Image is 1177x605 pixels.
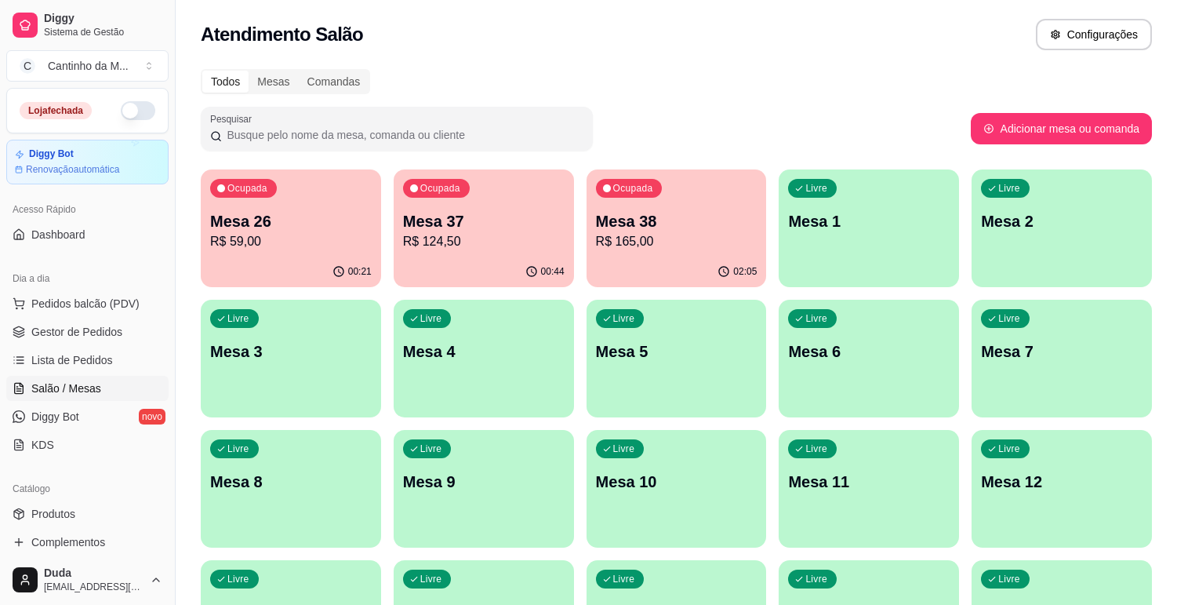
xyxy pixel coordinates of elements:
[227,443,249,455] p: Livre
[6,530,169,555] a: Complementos
[6,319,169,344] a: Gestor de Pedidos
[788,471,950,493] p: Mesa 11
[121,101,155,120] button: Alterar Status
[403,471,565,493] p: Mesa 9
[587,169,767,287] button: OcupadaMesa 38R$ 165,0002:05
[998,573,1020,585] p: Livre
[31,381,101,396] span: Salão / Mesas
[210,232,372,251] p: R$ 59,00
[613,182,653,195] p: Ocupada
[420,573,442,585] p: Livre
[31,227,85,242] span: Dashboard
[403,210,565,232] p: Mesa 37
[971,113,1152,144] button: Adicionar mesa ou comanda
[6,476,169,501] div: Catálogo
[201,22,363,47] h2: Atendimento Salão
[613,573,635,585] p: Livre
[31,296,140,312] span: Pedidos balcão (PDV)
[420,443,442,455] p: Livre
[972,430,1152,548] button: LivreMesa 12
[6,348,169,373] a: Lista de Pedidos
[6,6,169,44] a: DiggySistema de Gestão
[299,71,369,93] div: Comandas
[202,71,249,93] div: Todos
[596,471,757,493] p: Mesa 10
[31,534,105,550] span: Complementos
[779,300,959,417] button: LivreMesa 6
[227,182,267,195] p: Ocupada
[31,506,75,522] span: Produtos
[733,265,757,278] p: 02:05
[210,341,372,363] p: Mesa 3
[394,430,574,548] button: LivreMesa 9
[31,437,54,453] span: KDS
[20,58,35,74] span: C
[596,210,757,232] p: Mesa 38
[981,341,1142,363] p: Mesa 7
[348,265,372,278] p: 00:21
[6,291,169,316] button: Pedidos balcão (PDV)
[210,112,257,126] label: Pesquisar
[981,471,1142,493] p: Mesa 12
[6,404,169,429] a: Diggy Botnovo
[26,163,119,176] article: Renovação automática
[420,182,460,195] p: Ocupada
[972,300,1152,417] button: LivreMesa 7
[403,232,565,251] p: R$ 124,50
[541,265,565,278] p: 00:44
[31,324,122,340] span: Gestor de Pedidos
[972,169,1152,287] button: LivreMesa 2
[981,210,1142,232] p: Mesa 2
[44,581,143,593] span: [EMAIL_ADDRESS][DOMAIN_NAME]
[596,232,757,251] p: R$ 165,00
[998,443,1020,455] p: Livre
[6,376,169,401] a: Salão / Mesas
[805,573,827,585] p: Livre
[998,182,1020,195] p: Livre
[44,12,162,26] span: Diggy
[613,312,635,325] p: Livre
[6,501,169,527] a: Produtos
[201,430,381,548] button: LivreMesa 8
[6,561,169,599] button: Duda[EMAIL_ADDRESS][DOMAIN_NAME]
[805,312,827,325] p: Livre
[403,341,565,363] p: Mesa 4
[596,341,757,363] p: Mesa 5
[210,471,372,493] p: Mesa 8
[1036,19,1152,50] button: Configurações
[20,102,92,119] div: Loja fechada
[31,352,113,368] span: Lista de Pedidos
[779,169,959,287] button: LivreMesa 1
[779,430,959,548] button: LivreMesa 11
[31,409,79,425] span: Diggy Bot
[805,182,827,195] p: Livre
[249,71,298,93] div: Mesas
[587,430,767,548] button: LivreMesa 10
[6,222,169,247] a: Dashboard
[6,50,169,82] button: Select a team
[6,266,169,291] div: Dia a dia
[805,443,827,455] p: Livre
[222,127,583,143] input: Pesquisar
[394,300,574,417] button: LivreMesa 4
[6,197,169,222] div: Acesso Rápido
[44,26,162,38] span: Sistema de Gestão
[420,312,442,325] p: Livre
[788,210,950,232] p: Mesa 1
[48,58,129,74] div: Cantinho da M ...
[29,148,74,160] article: Diggy Bot
[998,312,1020,325] p: Livre
[394,169,574,287] button: OcupadaMesa 37R$ 124,5000:44
[227,312,249,325] p: Livre
[201,169,381,287] button: OcupadaMesa 26R$ 59,0000:21
[613,443,635,455] p: Livre
[587,300,767,417] button: LivreMesa 5
[6,140,169,184] a: Diggy BotRenovaçãoautomática
[201,300,381,417] button: LivreMesa 3
[6,432,169,457] a: KDS
[788,341,950,363] p: Mesa 6
[44,567,143,581] span: Duda
[210,210,372,232] p: Mesa 26
[227,573,249,585] p: Livre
